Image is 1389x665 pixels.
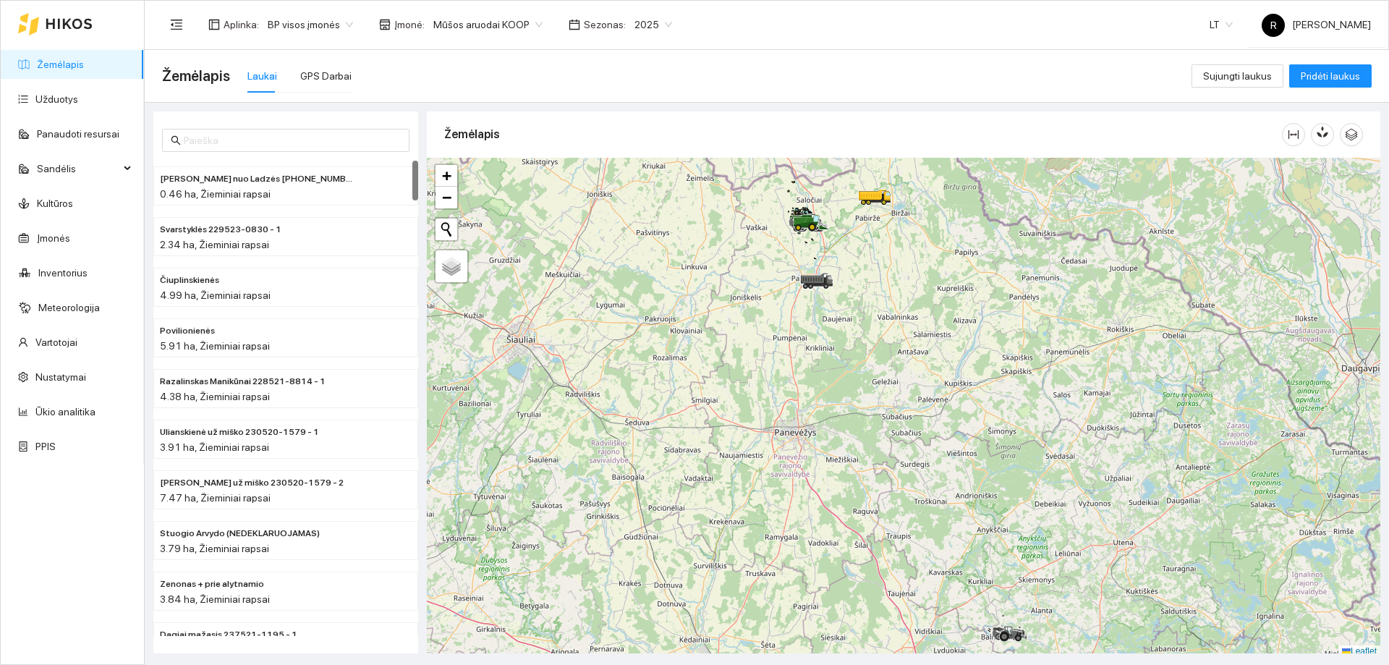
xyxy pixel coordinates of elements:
[35,93,78,105] a: Užduotys
[569,19,580,30] span: calendar
[160,188,271,200] span: 0.46 ha, Žieminiai rapsai
[1262,19,1371,30] span: [PERSON_NAME]
[160,492,271,504] span: 7.47 ha, Žieminiai rapsai
[37,154,119,183] span: Sandėlis
[160,172,354,186] span: Paškevičiaus Felikso nuo Ladzės (2) 229525-2470 - 2
[1282,123,1305,146] button: column-width
[247,68,277,84] div: Laukai
[37,198,73,209] a: Kultūros
[160,628,297,642] span: Dagiai mažasis 237521-1195 - 1
[160,425,319,439] span: Ulianskienė už miško 230520-1579 - 1
[436,250,467,282] a: Layers
[1342,646,1377,656] a: Leaflet
[35,336,77,348] a: Vartotojai
[1301,68,1360,84] span: Pridėti laukus
[1289,64,1372,88] button: Pridėti laukus
[160,239,269,250] span: 2.34 ha, Žieminiai rapsai
[300,68,352,84] div: GPS Darbai
[37,128,119,140] a: Panaudoti resursai
[1210,14,1233,35] span: LT
[162,10,191,39] button: menu-fold
[634,14,672,35] span: 2025
[442,166,451,185] span: +
[160,577,264,591] span: Zenonas + prie alytnamio
[160,476,344,490] span: Nakvosienė už miško 230520-1579 - 2
[184,132,401,148] input: Paieška
[35,406,95,418] a: Ūkio analitika
[1192,64,1283,88] button: Sujungti laukus
[160,375,326,389] span: Razalinskas Manikūnai 228521-8814 - 1
[433,14,543,35] span: Mūšos aruodai KOOP
[35,371,86,383] a: Nustatymai
[1270,14,1277,37] span: R
[1203,68,1272,84] span: Sujungti laukus
[1192,70,1283,82] a: Sujungti laukus
[38,267,88,279] a: Inventorius
[160,441,269,453] span: 3.91 ha, Žieminiai rapsai
[224,17,259,33] span: Aplinka :
[379,19,391,30] span: shop
[160,223,281,237] span: Svarstyklės 229523-0830 - 1
[162,64,230,88] span: Žemėlapis
[1283,129,1304,140] span: column-width
[170,18,183,31] span: menu-fold
[37,59,84,70] a: Žemėlapis
[436,219,457,240] button: Initiate a new search
[160,391,270,402] span: 4.38 ha, Žieminiai rapsai
[1289,70,1372,82] a: Pridėti laukus
[444,114,1282,155] div: Žemėlapis
[160,324,215,338] span: Povilionienės
[38,302,100,313] a: Meteorologija
[37,232,70,244] a: Įmonės
[394,17,425,33] span: Įmonė :
[160,543,269,554] span: 3.79 ha, Žieminiai rapsai
[442,188,451,206] span: −
[160,527,320,541] span: Stuogio Arvydo (NEDEKLARUOJAMAS)
[160,593,270,605] span: 3.84 ha, Žieminiai rapsai
[436,165,457,187] a: Zoom in
[268,14,353,35] span: BP visos įmonės
[160,274,219,287] span: Čiuplinskienės
[171,135,181,145] span: search
[436,187,457,208] a: Zoom out
[208,19,220,30] span: layout
[160,289,271,301] span: 4.99 ha, Žieminiai rapsai
[35,441,56,452] a: PPIS
[160,340,270,352] span: 5.91 ha, Žieminiai rapsai
[584,17,626,33] span: Sezonas :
